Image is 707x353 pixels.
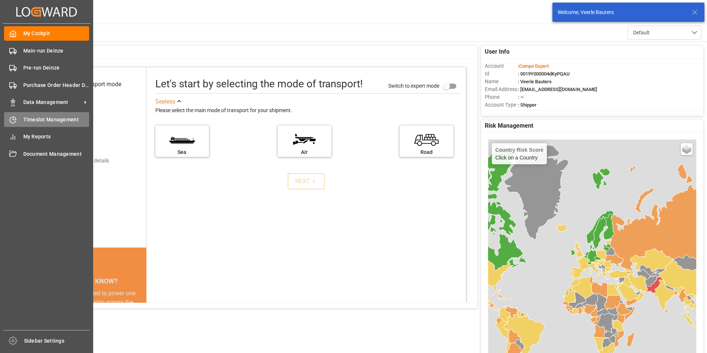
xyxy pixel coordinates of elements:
[518,87,597,92] span: : [EMAIL_ADDRESS][DOMAIN_NAME]
[495,147,544,161] div: Click on a Country
[4,26,89,41] a: My Cockpit
[295,177,318,186] div: NEXT
[485,62,518,70] span: Account
[23,81,89,89] span: Purchase Order Header Deinze
[155,106,461,115] div: Please select the main mode of transport for your shipment.
[485,47,510,56] span: User Info
[485,121,533,130] span: Risk Management
[155,97,175,106] div: See less
[518,63,549,69] span: :
[518,94,524,100] span: : —
[23,47,89,55] span: Main-run Deinze
[485,93,518,101] span: Phone
[288,173,325,189] button: NEXT
[485,78,518,85] span: Name
[633,29,650,37] span: Default
[155,76,363,92] div: Let's start by selecting the mode of transport!
[4,61,89,75] a: Pre-run Deinze
[4,78,89,92] a: Purchase Order Header Deinze
[495,147,544,153] h4: Country Risk Score
[23,150,89,158] span: Document Management
[23,98,82,106] span: Data Management
[518,102,537,108] span: : Shipper
[4,43,89,58] a: Main-run Deinze
[24,337,90,345] span: Sidebar Settings
[681,143,693,155] a: Layers
[23,116,89,124] span: Timeslot Management
[627,26,701,40] button: open menu
[403,148,450,156] div: Road
[519,63,549,69] span: Compo Expert
[281,148,328,156] div: Air
[388,83,439,88] span: Switch to expert mode
[136,289,146,351] button: next slide / item
[23,64,89,72] span: Pre-run Deinze
[4,112,89,127] a: Timeslot Management
[518,71,570,77] span: : 0019Y000004dKyPQAU
[63,157,109,165] div: Add shipping details
[518,79,552,84] span: : Veerle Bauters
[23,133,89,141] span: My Reports
[485,101,518,109] span: Account Type
[485,85,518,93] span: Email Address
[23,30,89,37] span: My Cockpit
[485,70,518,78] span: Id
[558,9,685,16] div: Welcome, Veerle Bauters
[159,148,205,156] div: Sea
